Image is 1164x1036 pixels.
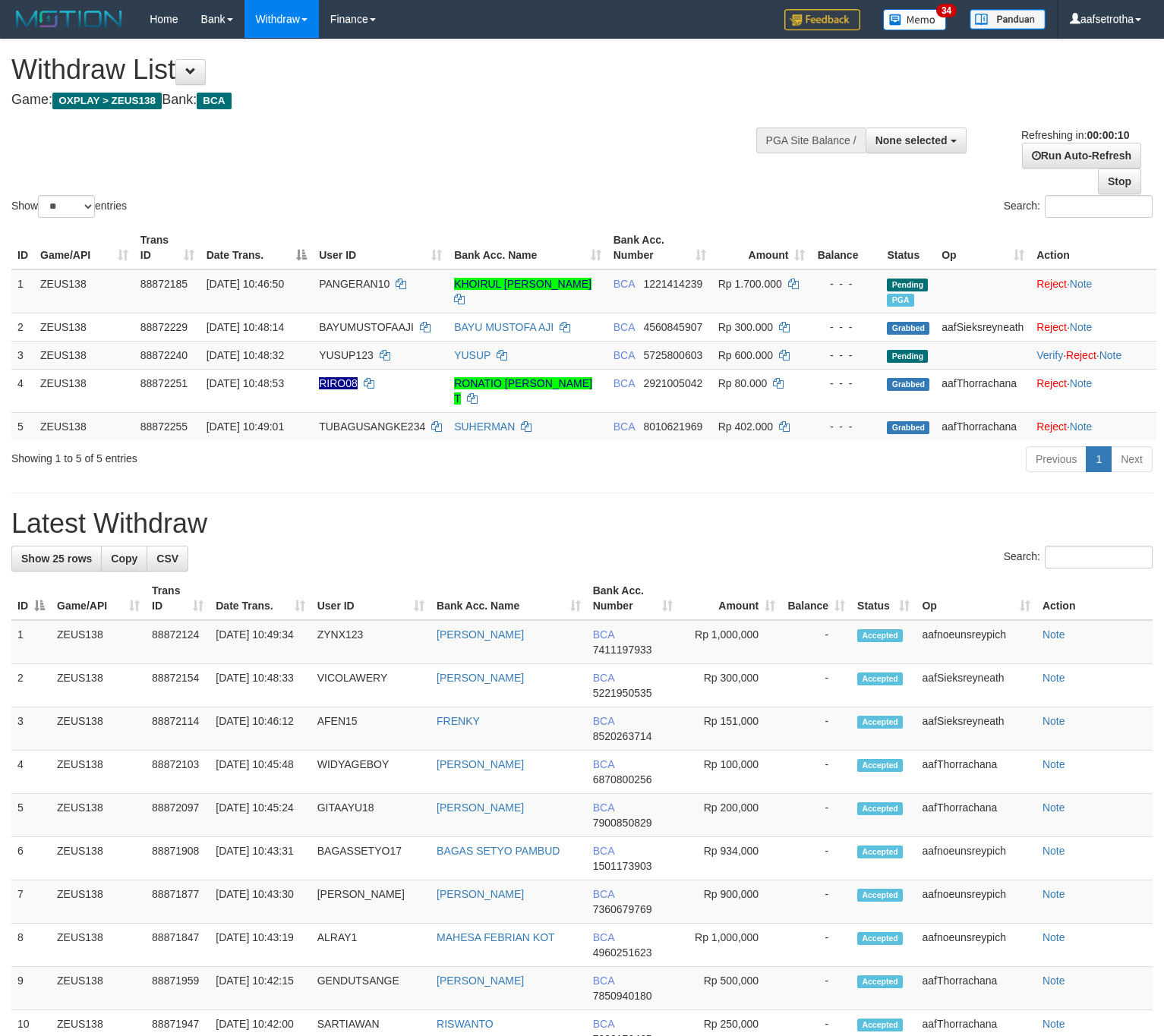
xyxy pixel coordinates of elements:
td: 88871877 [146,880,210,924]
td: ZEUS138 [51,707,146,751]
span: Pending [887,279,928,291]
span: Copy 1221414239 to clipboard [643,278,702,290]
span: BCA [593,845,614,857]
span: Accepted [857,1019,903,1031]
h1: Withdraw List [11,55,761,85]
span: BCA [593,888,614,900]
th: Date Trans.: activate to sort column ascending [210,577,311,620]
td: aafnoeunsreypich [916,837,1036,880]
span: BCA [614,377,635,389]
a: Next [1111,446,1153,472]
a: Note [1043,975,1065,987]
td: aafThorrachana [935,369,1030,412]
a: Reject [1036,420,1067,433]
a: Reject [1066,349,1096,361]
a: Note [1043,758,1065,770]
a: Note [1043,715,1065,727]
td: 88871959 [146,967,210,1010]
span: Copy 5221950535 to clipboard [593,687,652,699]
a: RONATIO [PERSON_NAME] T [454,377,592,405]
td: - [781,664,851,707]
a: Show 25 rows [11,546,102,572]
span: 88872185 [140,278,188,290]
th: Bank Acc. Number: activate to sort column ascending [587,577,679,620]
td: 8 [11,924,51,967]
span: Copy 7850940180 to clipboard [593,990,652,1002]
td: ALRAY1 [311,924,431,967]
input: Search: [1045,195,1153,218]
th: Date Trans.: activate to sort column descending [200,226,313,269]
a: RISWANTO [437,1018,494,1030]
span: BAYUMUSTOFAAJI [319,321,414,333]
td: aafSieksreyneath [916,707,1036,751]
a: FRENKY [437,715,480,727]
td: [DATE] 10:43:30 [210,880,311,924]
a: [PERSON_NAME] [437,801,524,814]
a: Note [1099,349,1122,361]
span: Rp 1.700.000 [718,278,782,290]
span: Copy 5725800603 to clipboard [643,349,702,361]
span: Accepted [857,975,903,988]
td: - [781,837,851,880]
img: Feedback.jpg [784,9,860,30]
a: Note [1070,321,1093,333]
span: CSV [156,553,178,565]
span: Copy 4960251623 to clipboard [593,946,652,959]
span: OXPLAY > ZEUS138 [52,93,162,109]
span: None selected [875,134,948,146]
td: ZEUS138 [51,620,146,664]
span: Accepted [857,932,903,945]
span: BCA [593,1018,614,1030]
td: Rp 300,000 [679,664,781,707]
span: BCA [593,975,614,987]
a: MAHESA FEBRIAN KOT [437,931,555,943]
th: Bank Acc. Number: activate to sort column ascending [607,226,712,269]
td: [DATE] 10:45:48 [210,751,311,794]
td: ZEUS138 [51,664,146,707]
a: Note [1043,931,1065,943]
div: PGA Site Balance / [756,128,866,153]
th: User ID: activate to sort column ascending [313,226,448,269]
span: Accepted [857,716,903,729]
th: Balance: activate to sort column ascending [781,577,851,620]
td: [DATE] 10:43:31 [210,837,311,880]
td: ZEUS138 [34,313,134,341]
a: Note [1043,888,1065,900]
span: Grabbed [887,421,929,434]
span: 88872251 [140,377,188,389]
td: BAGASSETYO17 [311,837,431,880]
span: Copy 6870800256 to clipboard [593,773,652,786]
span: 88872255 [140,420,188,433]
span: BCA [593,931,614,943]
img: panduan.png [970,9,1046,30]
a: Note [1043,672,1065,684]
td: - [781,751,851,794]
td: 88871847 [146,924,210,967]
th: Trans ID: activate to sort column ascending [146,577,210,620]
td: aafnoeunsreypich [916,880,1036,924]
span: Marked by aafnoeunsreypich [887,294,913,307]
td: - [781,794,851,837]
span: BCA [614,278,635,290]
td: Rp 1,000,000 [679,620,781,664]
td: Rp 1,000,000 [679,924,781,967]
td: 1 [11,269,34,313]
td: Rp 500,000 [679,967,781,1010]
span: Rp 402.000 [718,420,773,433]
a: Note [1070,377,1093,389]
td: 88872114 [146,707,210,751]
th: Amount: activate to sort column ascending [679,577,781,620]
span: Accepted [857,889,903,902]
th: Op: activate to sort column ascending [916,577,1036,620]
label: Search: [1004,546,1153,568]
td: VICOLAWERY [311,664,431,707]
input: Search: [1045,546,1153,568]
td: [DATE] 10:48:33 [210,664,311,707]
span: BCA [593,715,614,727]
span: Pending [887,350,928,363]
a: BAYU MUSTOFA AJI [454,321,554,333]
th: Op: activate to sort column ascending [935,226,1030,269]
td: GITAAYU18 [311,794,431,837]
th: User ID: activate to sort column ascending [311,577,431,620]
h4: Game: Bank: [11,93,761,108]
